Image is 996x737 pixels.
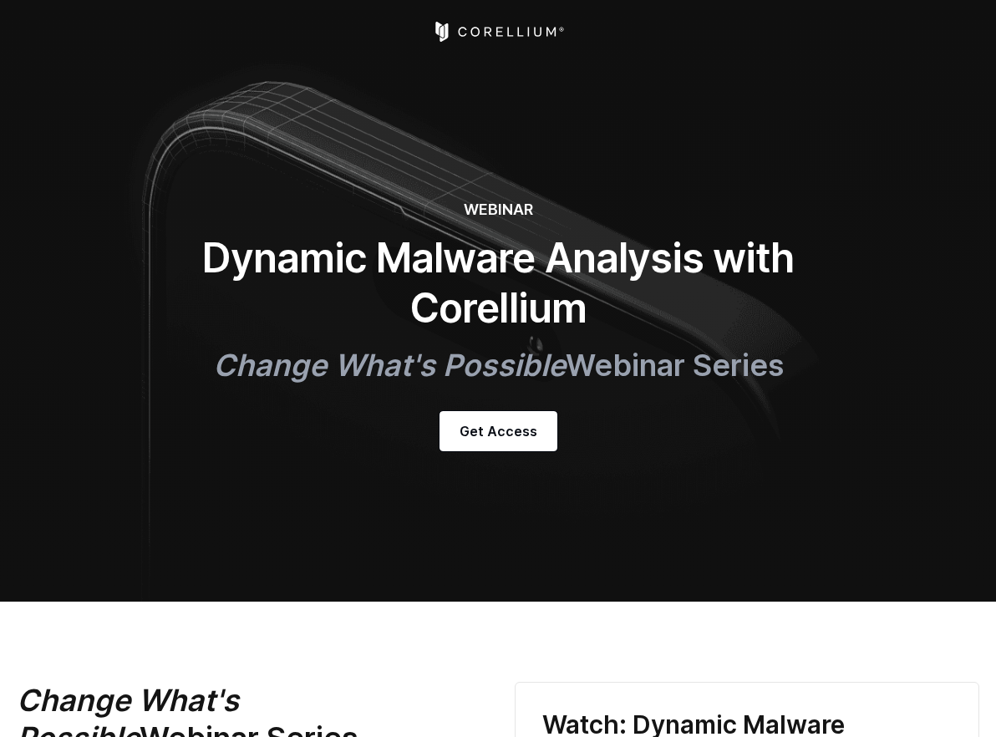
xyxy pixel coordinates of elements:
[164,201,832,220] h6: WEBINAR
[432,22,565,42] a: Corellium Home
[440,411,557,451] a: Get Access
[164,347,832,384] h2: Webinar Series
[164,233,832,333] h1: Dynamic Malware Analysis with Corellium
[460,421,537,441] span: Get Access
[213,347,566,384] em: Change What's Possible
